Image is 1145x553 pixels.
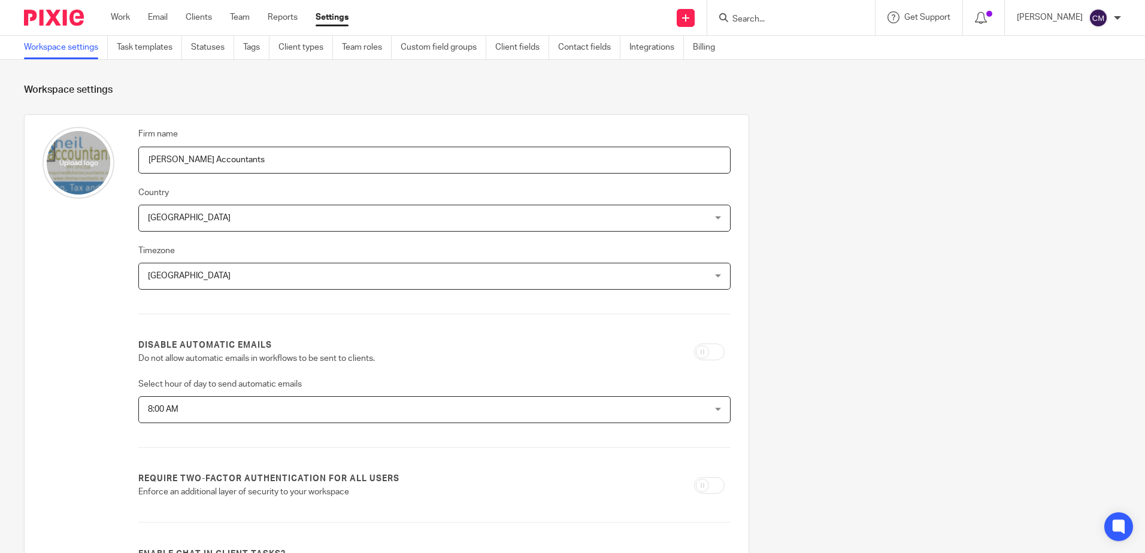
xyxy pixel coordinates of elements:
label: Firm name [138,128,178,140]
a: Team roles [342,36,392,59]
a: Clients [186,11,212,23]
a: Statuses [191,36,234,59]
img: svg%3E [1089,8,1108,28]
a: Reports [268,11,298,23]
span: [GEOGRAPHIC_DATA] [148,272,231,280]
input: Search [731,14,839,25]
img: Pixie [24,10,84,26]
a: Task templates [117,36,182,59]
a: Tags [243,36,269,59]
label: Timezone [138,245,175,257]
p: [PERSON_NAME] [1017,11,1083,23]
p: Enforce an additional layer of security to your workspace [138,486,527,498]
label: Disable automatic emails [138,339,272,351]
label: Country [138,187,169,199]
input: Name of your firm [138,147,731,174]
a: Settings [316,11,349,23]
a: Billing [693,36,724,59]
a: Email [148,11,168,23]
h1: Workspace settings [24,84,1121,96]
label: Select hour of day to send automatic emails [138,378,302,390]
a: Contact fields [558,36,620,59]
span: 8:00 AM [148,405,178,414]
a: Workspace settings [24,36,108,59]
a: Work [111,11,130,23]
a: Team [230,11,250,23]
a: Client types [278,36,333,59]
span: [GEOGRAPHIC_DATA] [148,214,231,222]
a: Client fields [495,36,549,59]
label: Require two-factor authentication for all users [138,473,399,485]
a: Custom field groups [401,36,486,59]
span: Get Support [904,13,950,22]
a: Integrations [629,36,684,59]
p: Do not allow automatic emails in workflows to be sent to clients. [138,353,527,364]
